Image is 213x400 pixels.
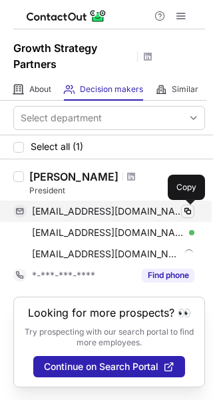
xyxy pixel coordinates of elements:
[13,40,133,72] h1: Growth Strategy Partners
[29,84,51,95] span: About
[32,248,180,260] span: [EMAIL_ADDRESS][DOMAIN_NAME]
[32,227,184,239] span: [EMAIL_ADDRESS][DOMAIN_NAME]
[44,361,158,372] span: Continue on Search Portal
[21,111,102,125] div: Select department
[27,8,106,24] img: ContactOut v5.3.10
[33,356,185,377] button: Continue on Search Portal
[31,141,83,152] span: Select all (1)
[29,170,118,183] div: [PERSON_NAME]
[172,84,198,95] span: Similar
[80,84,143,95] span: Decision makers
[28,307,191,319] header: Looking for more prospects? 👀
[142,269,194,282] button: Reveal Button
[29,185,205,197] div: President
[23,327,195,348] p: Try prospecting with our search portal to find more employees.
[32,205,184,217] span: [EMAIL_ADDRESS][DOMAIN_NAME]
